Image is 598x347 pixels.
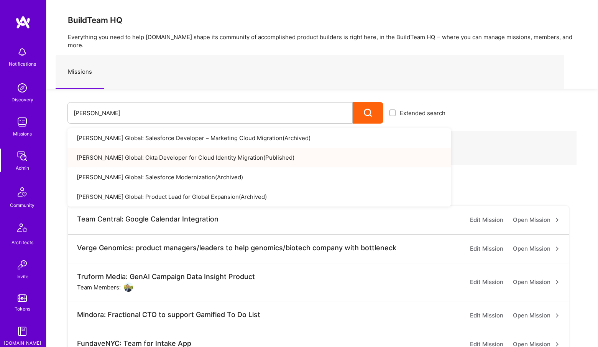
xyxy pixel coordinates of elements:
h3: BuildTeam HQ [68,15,577,25]
div: Admin [16,164,29,172]
img: bell [15,45,30,60]
a: [PERSON_NAME] Global: Okta Developer for Cloud Identity Migration(Published) [67,148,451,167]
img: guide book [15,324,30,339]
div: Team Central: Google Calendar Integration [77,215,219,223]
img: discovery [15,80,30,96]
i: icon ArrowRight [555,246,560,251]
div: Missions [13,130,32,138]
i: icon ArrowRight [555,218,560,222]
a: Missions [56,55,104,89]
a: Open Mission [513,215,560,225]
div: Architects [11,238,33,246]
div: Verge Genomics: product managers/leaders to help genomics/biotech company with bottleneck [77,244,396,252]
p: Everything you need to help [DOMAIN_NAME] shape its community of accomplished product builders is... [68,33,577,49]
a: Edit Mission [470,244,503,253]
img: tokens [18,294,27,302]
div: Invite [16,273,28,281]
div: Community [10,201,34,209]
img: logo [15,15,31,29]
span: Extended search [400,109,445,117]
a: Open Mission [513,244,560,253]
div: Discovery [11,96,33,104]
img: User Avatar [124,283,133,292]
a: Open Mission [513,311,560,320]
div: [DOMAIN_NAME] [4,339,41,347]
img: Architects [13,220,31,238]
a: Edit Mission [470,278,503,287]
img: admin teamwork [15,149,30,164]
a: Edit Mission [470,311,503,320]
div: Team Members: [77,283,133,292]
div: Truform Media: GenAI Campaign Data Insight Product [77,273,255,281]
a: [PERSON_NAME] Global: Salesforce Developer – Marketing Cloud Migration(Archived) [67,128,451,148]
a: Open Mission [513,278,560,287]
a: [PERSON_NAME] Global: Product Lead for Global Expansion(Archived) [67,187,451,207]
a: Edit Mission [470,215,503,225]
i: icon ArrowRight [555,313,560,318]
img: Community [13,183,31,201]
div: Notifications [9,60,36,68]
a: [PERSON_NAME] Global: Salesforce Modernization(Archived) [67,167,451,187]
i: icon ArrowRight [555,280,560,284]
img: Invite [15,257,30,273]
i: icon ArrowRight [555,342,560,347]
div: Tokens [15,305,30,313]
input: What type of mission are you looking for? [74,103,347,123]
img: teamwork [15,114,30,130]
i: icon Search [364,109,373,117]
div: Mindora: Fractional CTO to support Gamified To Do List [77,311,260,319]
